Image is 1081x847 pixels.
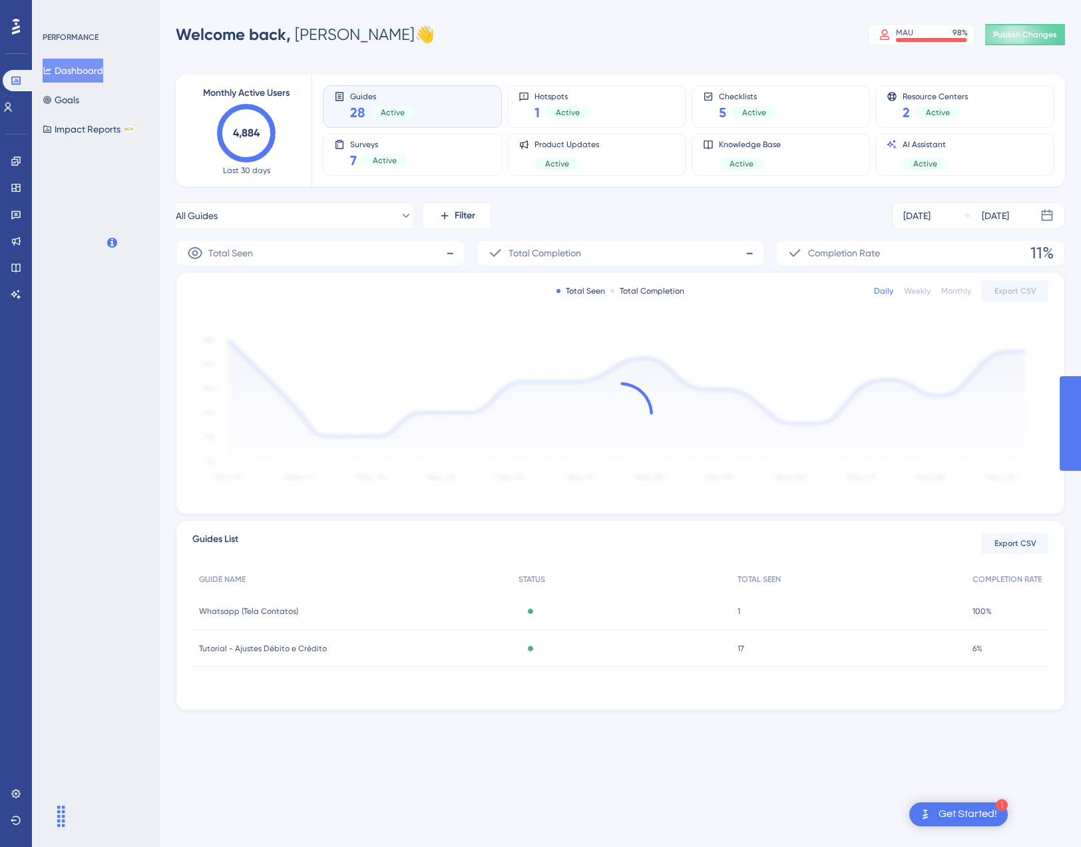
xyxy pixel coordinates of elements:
[423,202,490,229] button: Filter
[973,574,1042,585] span: COMPLETION RATE
[994,286,1036,296] span: Export CSV
[896,27,913,38] div: MAU
[535,103,540,122] span: 1
[199,574,246,585] span: GUIDE NAME
[994,538,1036,549] span: Export CSV
[982,280,1048,302] button: Export CSV
[545,158,569,169] span: Active
[43,88,79,112] button: Goals
[903,208,931,224] div: [DATE]
[738,574,781,585] span: TOTAL SEEN
[982,208,1009,224] div: [DATE]
[43,59,103,83] button: Dashboard
[926,107,950,118] span: Active
[993,29,1057,40] span: Publish Changes
[738,606,740,617] span: 1
[808,245,880,261] span: Completion Rate
[233,127,260,139] text: 4,884
[719,103,726,122] span: 5
[719,139,781,150] span: Knowledge Base
[350,91,415,101] span: Guides
[176,208,218,224] span: All Guides
[909,802,1008,826] div: Open Get Started! checklist, remaining modules: 1
[556,286,605,296] div: Total Seen
[719,91,777,101] span: Checklists
[730,158,754,169] span: Active
[917,806,933,822] img: launcher-image-alternative-text
[953,27,968,38] div: 98 %
[939,807,997,822] div: Get Started!
[746,242,754,264] span: -
[208,245,253,261] span: Total Seen
[913,158,937,169] span: Active
[43,117,135,141] button: Impact ReportsBETA
[610,286,684,296] div: Total Completion
[556,107,580,118] span: Active
[535,139,599,150] span: Product Updates
[904,286,931,296] div: Weekly
[199,606,298,617] span: Whatsapp (Tela Contatos)
[903,139,948,150] span: AI Assistant
[176,25,291,44] span: Welcome back,
[742,107,766,118] span: Active
[903,103,910,122] span: 2
[1025,794,1065,834] iframe: UserGuiding AI Assistant Launcher
[874,286,893,296] div: Daily
[941,286,971,296] div: Monthly
[973,643,982,654] span: 6%
[350,151,357,170] span: 7
[509,245,581,261] span: Total Completion
[199,643,327,654] span: Tutorial - Ajustes Débito e Crédito
[350,139,407,148] span: Surveys
[350,103,365,122] span: 28
[192,531,238,555] span: Guides List
[176,202,413,229] button: All Guides
[996,799,1008,811] div: 1
[985,24,1065,45] button: Publish Changes
[51,796,72,836] div: Arrastar
[1030,242,1054,264] span: 11%
[123,126,135,133] div: BETA
[738,643,744,654] span: 17
[903,91,968,101] span: Resource Centers
[519,574,545,585] span: STATUS
[373,155,397,166] span: Active
[446,242,454,264] span: -
[455,208,475,224] span: Filter
[223,165,270,176] span: Last 30 days
[982,533,1048,554] button: Export CSV
[973,606,992,617] span: 100%
[176,24,435,45] div: [PERSON_NAME] 👋
[381,107,405,118] span: Active
[43,32,99,43] div: PERFORMANCE
[535,91,590,101] span: Hotspots
[203,85,290,101] span: Monthly Active Users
